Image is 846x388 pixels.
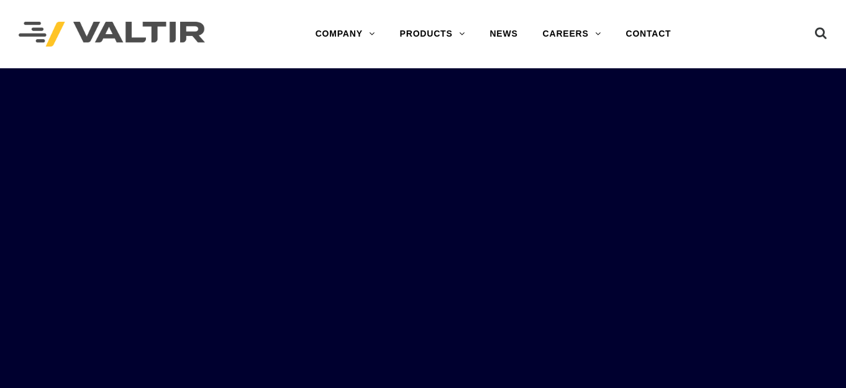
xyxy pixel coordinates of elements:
[388,22,478,47] a: PRODUCTS
[303,22,388,47] a: COMPANY
[530,22,614,47] a: CAREERS
[613,22,683,47] a: CONTACT
[477,22,530,47] a: NEWS
[19,22,205,47] img: Valtir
